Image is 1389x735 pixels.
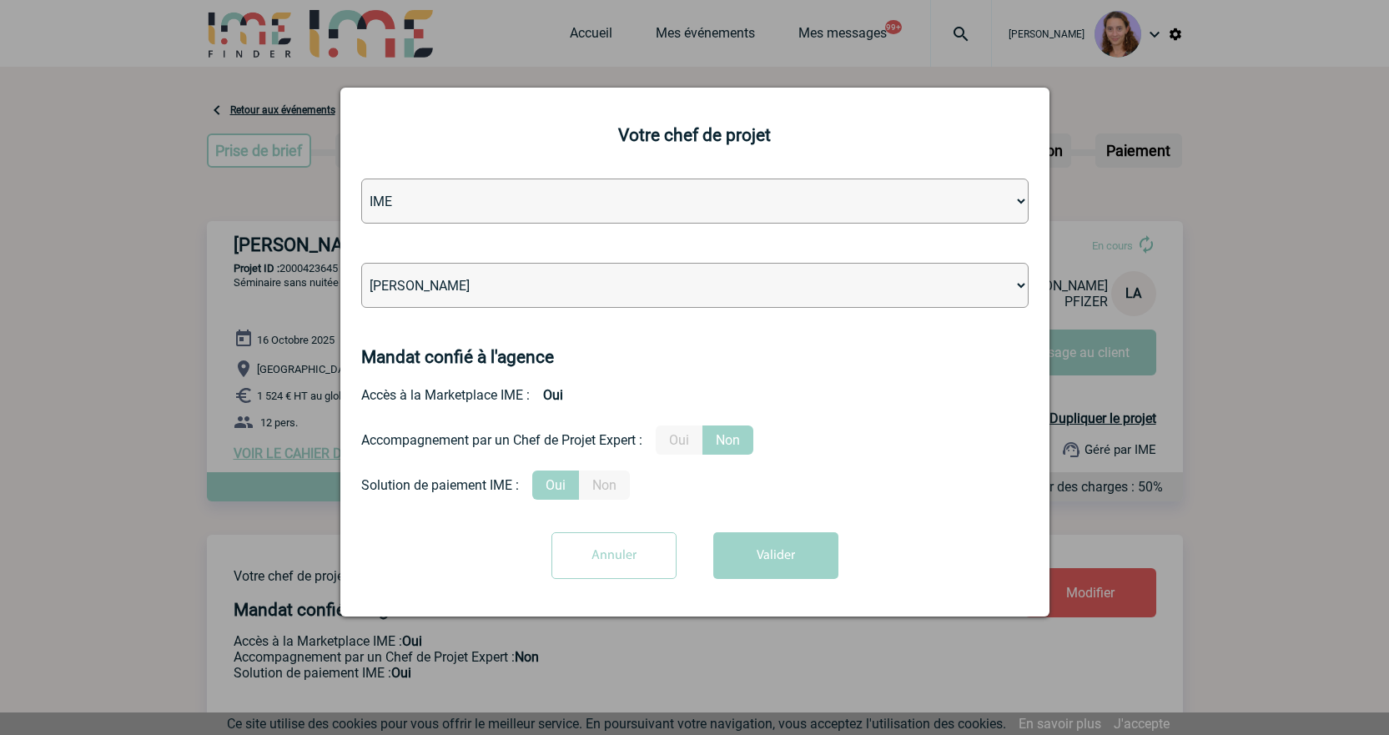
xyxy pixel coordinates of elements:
[532,471,579,500] label: Oui
[361,347,554,367] h4: Mandat confié à l'agence
[361,477,519,493] div: Solution de paiement IME :
[361,471,1029,500] div: Conformité aux process achat client, Prise en charge de la facturation, Mutualisation de plusieur...
[579,471,630,500] label: Non
[551,532,677,579] input: Annuler
[361,432,642,448] div: Accompagnement par un Chef de Projet Expert :
[361,380,1029,410] div: Accès à la Marketplace IME :
[530,380,576,410] b: Oui
[713,532,838,579] button: Valider
[656,425,702,455] label: Oui
[361,425,1029,455] div: Prestation payante
[361,125,1029,145] h2: Votre chef de projet
[702,425,753,455] label: Non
